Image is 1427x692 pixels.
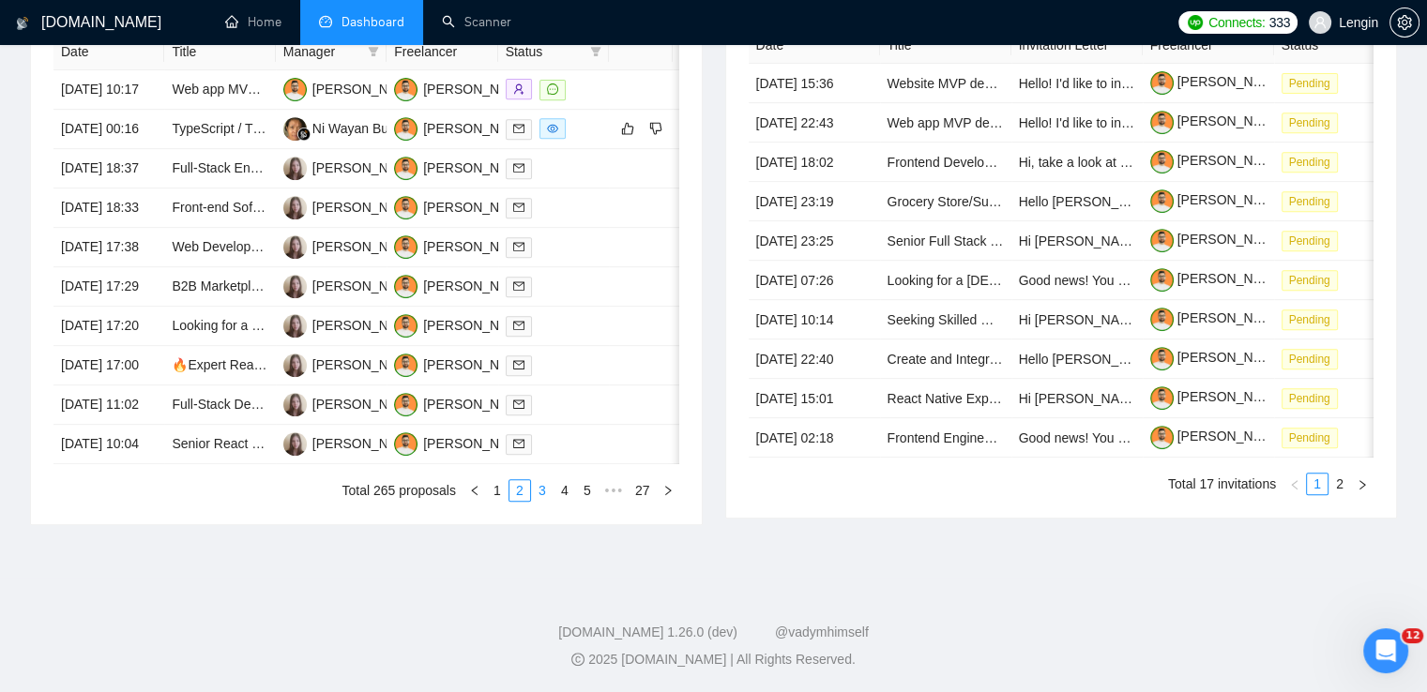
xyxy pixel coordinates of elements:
[394,432,417,456] img: TM
[394,120,531,135] a: TM[PERSON_NAME]
[164,228,275,267] td: Web Developer Needed for Full DTF Printing Website
[394,196,417,219] img: TM
[172,278,659,293] a: B2B Marketplace MVP Developer – Logistics, Inventory, AI, and Vendor Integrations
[164,188,275,228] td: Front-end Software engineer Or full Stack Engineer
[749,300,880,339] td: [DATE] 10:14
[53,385,164,425] td: [DATE] 11:02
[53,267,164,307] td: [DATE] 17:29
[749,64,880,103] td: [DATE] 15:36
[1282,270,1338,291] span: Pending
[423,433,531,454] div: [PERSON_NAME]
[1390,15,1419,30] span: setting
[513,399,524,410] span: mail
[53,149,164,188] td: [DATE] 18:37
[283,157,307,180] img: NB
[547,123,558,134] span: eye
[1274,27,1405,64] th: Status
[364,38,383,66] span: filter
[1150,229,1174,252] img: c1NLmzrk-0pBZjOo1nLSJnOz0itNHKTdmMHAt8VIsLFzaWqqsJDJtcFyV3OYvrqgu3
[554,479,576,502] li: 4
[53,307,164,346] td: [DATE] 17:20
[888,233,1051,248] a: Senior Full Stack Developer
[442,14,511,30] a: searchScanner
[53,188,164,228] td: [DATE] 18:33
[1268,12,1289,33] span: 333
[888,194,1162,209] a: Grocery Store/Supermarket Website Developer
[387,34,497,70] th: Freelancer
[509,480,530,501] a: 2
[880,143,1011,182] td: Frontend Developer (React/Next)
[888,391,1290,406] a: React Native Expert for AI-Powered Pregnancy App (3D Avatar + AR)
[164,385,275,425] td: Full-Stack Developer for Internal Dashboard (React + Node.js + GraphQL)
[1282,428,1338,448] span: Pending
[513,241,524,252] span: mail
[394,396,531,411] a: TM[PERSON_NAME]
[423,394,531,414] div: [PERSON_NAME]
[1150,308,1174,331] img: c1NLmzrk-0pBZjOo1nLSJnOz0itNHKTdmMHAt8VIsLFzaWqqsJDJtcFyV3OYvrqgu3
[513,83,524,95] span: user-add
[1150,310,1285,325] a: [PERSON_NAME]
[1188,15,1203,30] img: upwork-logo.png
[342,479,456,502] li: Total 265 proposals
[283,196,307,219] img: NB
[880,379,1011,418] td: React Native Expert for AI-Powered Pregnancy App (3D Avatar + AR)
[1150,232,1285,247] a: [PERSON_NAME]
[749,339,880,379] td: [DATE] 22:40
[1150,271,1285,286] a: [PERSON_NAME]
[1011,27,1143,64] th: Invitation Letter
[880,64,1011,103] td: Website MVP development in Webflow
[880,339,1011,379] td: Create and Integrate Custom PDF Report Generator (Figma Design + PHP Dashboard Enhancements)
[1282,272,1345,287] a: Pending
[172,200,470,215] a: Front-end Software engineer Or full Stack Engineer
[630,480,656,501] a: 27
[1282,233,1345,248] a: Pending
[394,435,531,450] a: TM[PERSON_NAME]
[1282,113,1338,133] span: Pending
[621,121,634,136] span: like
[394,117,417,141] img: TM
[423,79,531,99] div: [PERSON_NAME]
[1150,389,1285,404] a: [PERSON_NAME]
[599,479,629,502] span: •••
[53,34,164,70] th: Date
[164,70,275,110] td: Web app MVP development
[283,159,420,174] a: NB[PERSON_NAME]
[172,397,603,412] a: Full-Stack Developer for Internal Dashboard (React + Node.js + GraphQL)
[1143,27,1274,64] th: Freelancer
[283,41,360,62] span: Manager
[283,238,420,253] a: NB[PERSON_NAME]
[532,480,553,501] a: 3
[312,315,420,336] div: [PERSON_NAME]
[513,202,524,213] span: mail
[888,430,1201,445] a: Frontend Engineer (React) - Build the OS for Content!
[1150,347,1174,370] img: c1NLmzrk-0pBZjOo1nLSJnOz0itNHKTdmMHAt8VIsLFzaWqqsJDJtcFyV3OYvrqgu3
[1150,429,1285,444] a: [PERSON_NAME]
[662,485,674,496] span: right
[469,485,480,496] span: left
[283,356,420,371] a: NB[PERSON_NAME]
[394,157,417,180] img: TM
[1357,479,1368,490] span: right
[649,121,662,136] span: dislike
[749,182,880,221] td: [DATE] 23:19
[1328,473,1351,495] li: 2
[1282,351,1345,366] a: Pending
[1282,75,1345,90] a: Pending
[172,82,335,97] a: Web app MVP development
[53,70,164,110] td: [DATE] 10:17
[888,76,1113,91] a: Website MVP development in Webflow
[394,317,531,332] a: TM[PERSON_NAME]
[283,354,307,377] img: NB
[749,27,880,64] th: Date
[15,650,1412,669] div: 2025 [DOMAIN_NAME] | All Rights Reserved.
[1208,12,1265,33] span: Connects:
[312,354,420,375] div: [PERSON_NAME]
[513,320,524,331] span: mail
[645,117,667,140] button: dislike
[394,275,417,298] img: TM
[1307,474,1328,494] a: 1
[164,425,275,464] td: Senior React Developer for CRM Project with Tailwind CSS
[276,34,387,70] th: Manager
[283,199,420,214] a: NB[PERSON_NAME]
[1282,311,1345,326] a: Pending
